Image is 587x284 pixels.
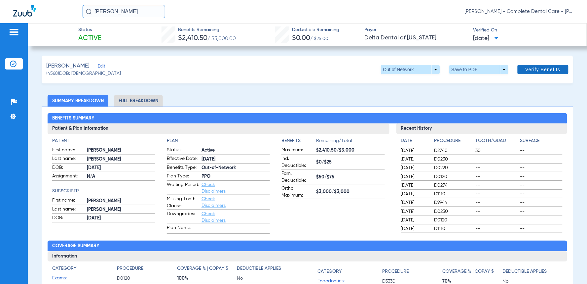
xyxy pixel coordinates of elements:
span: Last name: [52,155,85,163]
h4: Plan [167,137,270,144]
span: -- [476,225,518,232]
span: Edit [98,64,104,70]
span: [PERSON_NAME] [87,206,155,213]
span: [DATE] [401,217,429,223]
span: $0.00 [292,35,311,42]
span: $2,410.50/$3,000 [316,147,385,154]
span: First name: [52,147,85,155]
span: [PERSON_NAME] [87,198,155,205]
app-breakdown-title: Coverage % | Copay $ [177,265,237,274]
span: -- [476,208,518,215]
span: [PERSON_NAME] [87,156,155,163]
span: Status [78,26,101,33]
li: Summary Breakdown [48,95,108,107]
span: [DATE] [87,165,155,171]
span: $3,000/$3,000 [316,188,385,195]
app-breakdown-title: Date [401,137,429,147]
span: -- [476,199,518,206]
h4: Benefits [281,137,316,144]
span: -- [520,199,563,206]
span: D0274 [434,182,473,189]
span: $2,410.50 [178,35,207,42]
span: [DATE] [401,173,429,180]
span: [DATE] [401,199,429,206]
span: / $25.00 [311,36,329,41]
span: [DATE] [202,156,270,163]
span: [DATE] [87,215,155,222]
span: D0120 [434,173,473,180]
app-breakdown-title: Deductible Applies [237,265,297,274]
span: [DATE] [401,165,429,171]
app-breakdown-title: Procedure [434,137,473,147]
span: Out-of-Network [202,165,270,171]
span: Maximum: [281,147,314,155]
h4: Surface [520,137,563,144]
h3: Patient & Plan Information [48,123,389,134]
span: / $3,000.00 [207,36,236,41]
app-breakdown-title: Category [52,265,117,274]
span: [DATE] [401,147,429,154]
span: Fam. Deductible: [281,170,314,184]
span: Plan Type: [167,173,199,181]
span: [DATE] [473,34,499,43]
h3: Information [48,251,567,262]
span: [PERSON_NAME] [87,147,155,154]
span: -- [520,208,563,215]
app-breakdown-title: Coverage % | Copay $ [442,265,502,277]
h4: Deductible Applies [502,268,547,275]
h4: Tooth/Quad [476,137,518,144]
span: Downgrades: [167,211,199,224]
button: Save to PDF [449,65,508,74]
span: Verify Benefits [526,67,561,72]
span: 30 [476,147,518,154]
span: -- [520,173,563,180]
span: D0230 [434,156,473,163]
span: [DATE] [401,208,429,215]
h4: Procedure [382,268,409,275]
span: PPO [202,173,270,180]
span: [DATE] [401,191,429,197]
span: Verified On [473,27,576,34]
span: Payer [365,26,468,33]
span: -- [476,173,518,180]
a: Check Disclaimers [202,197,226,208]
span: (4568) DOB: [DEMOGRAPHIC_DATA] [46,70,121,77]
h4: Category [317,268,342,275]
span: Status: [167,147,199,155]
span: -- [520,147,563,154]
span: -- [476,156,518,163]
span: Effective Date: [167,155,199,163]
img: Search Icon [86,9,92,15]
span: $0/$25 [316,159,385,166]
span: Missing Tooth Clause: [167,196,199,210]
h4: Procedure [434,137,473,144]
span: Active [202,147,270,154]
span: Last name: [52,206,85,214]
app-breakdown-title: Surface [520,137,563,147]
h4: Patient [52,137,155,144]
span: -- [476,165,518,171]
app-breakdown-title: Tooth/Quad [476,137,518,147]
h4: Subscriber [52,188,155,195]
span: -- [520,156,563,163]
span: D9944 [434,199,473,206]
h4: Coverage % | Copay $ [442,268,494,275]
a: Check Disclaimers [202,212,226,223]
img: hamburger-icon [9,28,19,36]
span: $50/$75 [316,174,385,181]
span: -- [520,165,563,171]
span: -- [476,217,518,223]
span: [DATE] [401,182,429,189]
app-breakdown-title: Category [317,265,382,277]
span: [PERSON_NAME] [46,62,90,70]
iframe: Chat Widget [554,252,587,284]
h3: Recent History [396,123,567,134]
li: Full Breakdown [114,95,163,107]
span: Remaining/Total [316,137,385,147]
span: Benefits Type: [167,164,199,172]
span: [DATE] [401,225,429,232]
span: Deductible Remaining [292,26,340,33]
button: Verify Benefits [518,65,569,74]
span: -- [476,191,518,197]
